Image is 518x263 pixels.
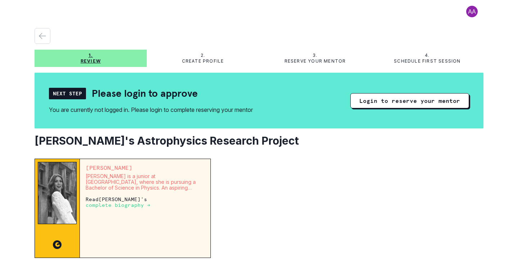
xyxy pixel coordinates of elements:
[394,58,460,64] p: Schedule first session
[86,173,205,191] p: [PERSON_NAME] is a junior at [GEOGRAPHIC_DATA], where she is pursuing a Bachelor of Science in Ph...
[201,53,205,58] p: 2.
[285,58,346,64] p: Reserve your mentor
[425,53,430,58] p: 4.
[49,105,253,114] div: You are currently not logged in. Please login to complete reserving your mentor
[182,58,224,64] p: Create profile
[86,202,150,208] a: complete biography →
[53,240,62,249] img: CC image
[38,162,77,224] img: Mentor Image
[92,87,198,100] h2: Please login to approve
[86,196,205,208] p: Read [PERSON_NAME] 's
[81,58,101,64] p: Review
[313,53,317,58] p: 3.
[460,6,483,17] button: profile picture
[49,88,86,99] div: Next Step
[350,93,469,108] button: Login to reserve your mentor
[35,134,483,147] h2: [PERSON_NAME]'s Astrophysics Research Project
[86,165,205,171] p: [PERSON_NAME]
[88,53,93,58] p: 1.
